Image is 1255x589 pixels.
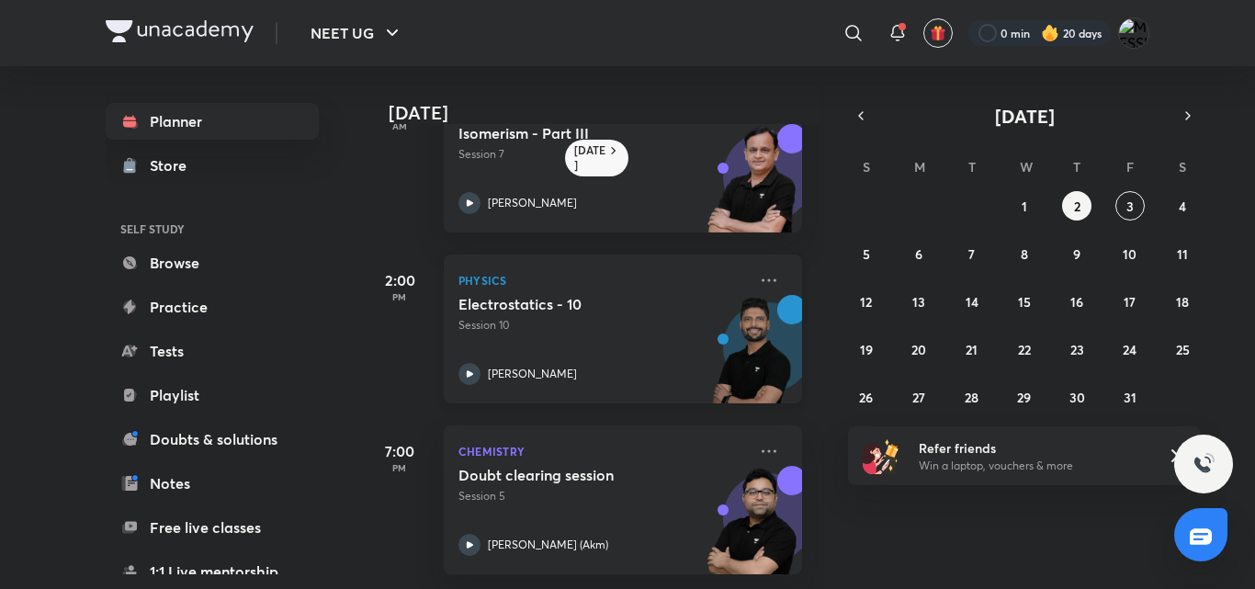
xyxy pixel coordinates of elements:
[852,239,881,268] button: October 5, 2025
[488,366,577,382] p: [PERSON_NAME]
[363,462,436,473] p: PM
[1074,198,1080,215] abbr: October 2, 2025
[957,287,987,316] button: October 14, 2025
[904,382,933,412] button: October 27, 2025
[1021,245,1028,263] abbr: October 8, 2025
[1062,382,1091,412] button: October 30, 2025
[1020,158,1033,176] abbr: Wednesday
[1022,198,1027,215] abbr: October 1, 2025
[1176,293,1189,311] abbr: October 18, 2025
[1168,239,1197,268] button: October 11, 2025
[106,103,319,140] a: Planner
[106,20,254,47] a: Company Logo
[859,389,873,406] abbr: October 26, 2025
[968,245,975,263] abbr: October 7, 2025
[363,440,436,462] h5: 7:00
[106,289,319,325] a: Practice
[488,195,577,211] p: [PERSON_NAME]
[1124,293,1136,311] abbr: October 17, 2025
[106,465,319,502] a: Notes
[957,239,987,268] button: October 7, 2025
[701,124,802,251] img: unacademy
[106,20,254,42] img: Company Logo
[966,293,978,311] abbr: October 14, 2025
[1126,198,1134,215] abbr: October 3, 2025
[458,317,747,334] p: Session 10
[904,287,933,316] button: October 13, 2025
[1193,453,1215,475] img: ttu
[1179,158,1186,176] abbr: Saturday
[1115,334,1145,364] button: October 24, 2025
[1041,24,1059,42] img: streak
[968,158,976,176] abbr: Tuesday
[966,341,978,358] abbr: October 21, 2025
[1179,198,1186,215] abbr: October 4, 2025
[914,158,925,176] abbr: Monday
[458,146,747,163] p: Session 7
[852,287,881,316] button: October 12, 2025
[1126,158,1134,176] abbr: Friday
[1062,334,1091,364] button: October 23, 2025
[363,269,436,291] h5: 2:00
[930,25,946,41] img: avatar
[1062,287,1091,316] button: October 16, 2025
[458,295,687,313] h5: Electrostatics - 10
[852,334,881,364] button: October 19, 2025
[1018,341,1031,358] abbr: October 22, 2025
[919,458,1145,474] p: Win a laptop, vouchers & more
[1124,389,1136,406] abbr: October 31, 2025
[1070,341,1084,358] abbr: October 23, 2025
[874,103,1175,129] button: [DATE]
[106,509,319,546] a: Free live classes
[1123,341,1136,358] abbr: October 24, 2025
[1073,245,1080,263] abbr: October 9, 2025
[574,143,606,173] h6: [DATE]
[458,440,747,462] p: Chemistry
[106,333,319,369] a: Tests
[1168,334,1197,364] button: October 25, 2025
[912,389,925,406] abbr: October 27, 2025
[911,341,926,358] abbr: October 20, 2025
[1069,389,1085,406] abbr: October 30, 2025
[923,18,953,48] button: avatar
[389,102,820,124] h4: [DATE]
[1010,382,1039,412] button: October 29, 2025
[106,213,319,244] h6: SELF STUDY
[915,245,922,263] abbr: October 6, 2025
[1070,293,1083,311] abbr: October 16, 2025
[995,104,1055,129] span: [DATE]
[1010,239,1039,268] button: October 8, 2025
[863,245,870,263] abbr: October 5, 2025
[150,154,198,176] div: Store
[860,341,873,358] abbr: October 19, 2025
[1115,239,1145,268] button: October 10, 2025
[1118,17,1149,49] img: MESSI
[1123,245,1136,263] abbr: October 10, 2025
[106,377,319,413] a: Playlist
[1168,191,1197,221] button: October 4, 2025
[1177,245,1188,263] abbr: October 11, 2025
[852,382,881,412] button: October 26, 2025
[1115,287,1145,316] button: October 17, 2025
[863,437,899,474] img: referral
[1010,287,1039,316] button: October 15, 2025
[1115,382,1145,412] button: October 31, 2025
[1018,293,1031,311] abbr: October 15, 2025
[458,124,687,142] h5: Isomerism - Part III
[458,488,747,504] p: Session 5
[957,382,987,412] button: October 28, 2025
[1168,287,1197,316] button: October 18, 2025
[1017,389,1031,406] abbr: October 29, 2025
[965,389,978,406] abbr: October 28, 2025
[300,15,414,51] button: NEET UG
[1010,191,1039,221] button: October 1, 2025
[1062,239,1091,268] button: October 9, 2025
[863,158,870,176] abbr: Sunday
[458,466,687,484] h5: Doubt clearing session
[1062,191,1091,221] button: October 2, 2025
[363,120,436,131] p: AM
[1073,158,1080,176] abbr: Thursday
[919,438,1145,458] h6: Refer friends
[488,537,608,553] p: [PERSON_NAME] (Akm)
[1176,341,1190,358] abbr: October 25, 2025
